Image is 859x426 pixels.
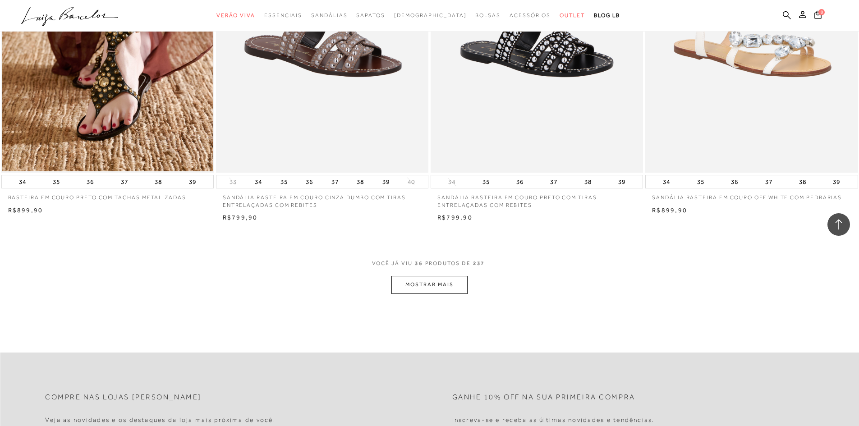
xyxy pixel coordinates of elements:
button: 40 [405,178,418,186]
button: 39 [616,175,628,188]
span: VOCê JÁ VIU [372,260,413,267]
span: R$899,90 [652,206,687,214]
button: 0 [812,10,824,22]
h4: Inscreva-se e receba as últimas novidades e tendências. [452,416,655,424]
button: 39 [830,175,843,188]
button: 34 [660,175,673,188]
button: 38 [354,175,367,188]
span: BLOG LB [594,12,620,18]
button: 38 [152,175,165,188]
a: SANDÁLIA RASTEIRA EM COURO PRETO COM TIRAS ENTRELAÇADAS COM REBITES [431,188,643,209]
a: RASTEIRA EM COURO PRETO COM TACHAS METALIZADAS [1,188,214,202]
button: 37 [118,175,131,188]
a: categoryNavScreenReaderText [264,7,302,24]
button: 37 [763,175,775,188]
h4: Veja as novidades e os destaques da loja mais próxima de você. [45,416,276,424]
span: R$899,90 [8,206,43,214]
button: 36 [84,175,96,188]
span: PRODUTOS DE [425,260,471,267]
span: Bolsas [475,12,501,18]
button: 36 [728,175,741,188]
button: 34 [16,175,29,188]
button: 34 [252,175,265,188]
span: Sandálias [311,12,347,18]
button: 35 [694,175,707,188]
a: categoryNavScreenReaderText [216,7,255,24]
span: [DEMOGRAPHIC_DATA] [394,12,467,18]
a: categoryNavScreenReaderText [311,7,347,24]
button: 38 [582,175,594,188]
button: 39 [186,175,199,188]
button: 38 [796,175,809,188]
span: R$799,90 [223,214,258,221]
span: Essenciais [264,12,302,18]
button: 35 [480,175,492,188]
button: 36 [514,175,526,188]
a: BLOG LB [594,7,620,24]
a: categoryNavScreenReaderText [356,7,385,24]
h2: Ganhe 10% off na sua primeira compra [452,393,635,402]
button: 36 [303,175,316,188]
button: 37 [329,175,341,188]
h2: Compre nas lojas [PERSON_NAME] [45,393,202,402]
span: Acessórios [510,12,551,18]
span: 237 [473,260,485,276]
span: Verão Viva [216,12,255,18]
span: Sapatos [356,12,385,18]
span: 36 [415,260,423,276]
button: 37 [547,175,560,188]
button: 35 [50,175,63,188]
a: SANDÁLIA RASTEIRA EM COURO CINZA DUMBO COM TIRAS ENTRELAÇADAS COM REBITES [216,188,428,209]
button: 34 [446,178,458,186]
a: categoryNavScreenReaderText [475,7,501,24]
button: 39 [380,175,392,188]
span: Outlet [560,12,585,18]
a: noSubCategoriesText [394,7,467,24]
button: 33 [227,178,239,186]
span: 0 [818,9,825,15]
span: R$799,90 [437,214,473,221]
a: categoryNavScreenReaderText [560,7,585,24]
a: categoryNavScreenReaderText [510,7,551,24]
button: 35 [278,175,290,188]
button: MOSTRAR MAIS [391,276,467,293]
a: SANDÁLIA RASTEIRA EM COURO OFF WHITE COM PEDRARIAS [645,188,858,202]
